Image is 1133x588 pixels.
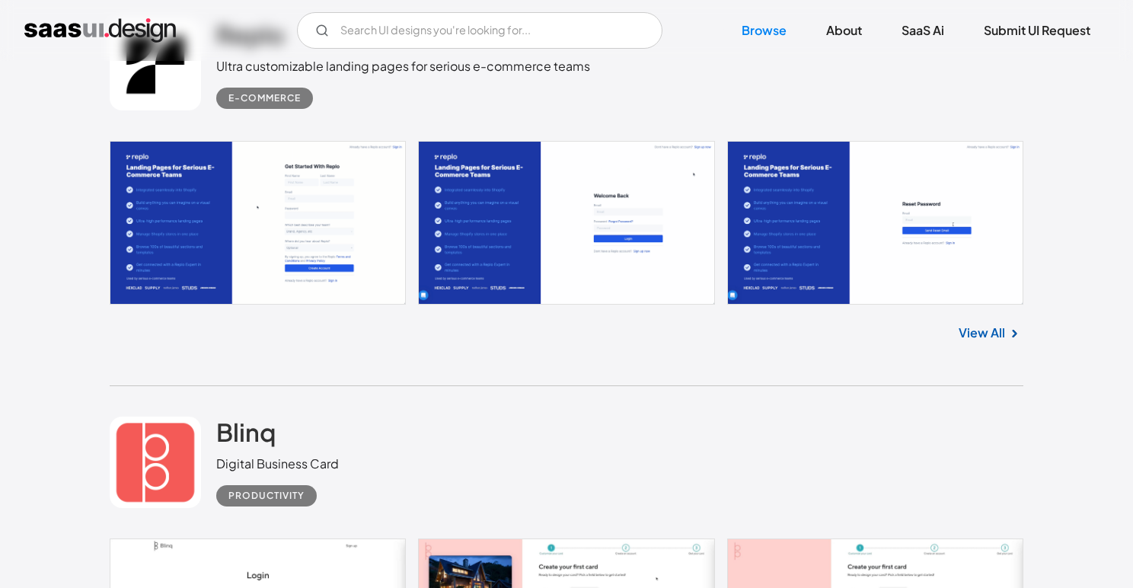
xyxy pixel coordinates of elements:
[228,487,305,505] div: Productivity
[24,18,176,43] a: home
[216,417,276,455] a: Blinq
[959,324,1005,342] a: View All
[808,14,880,47] a: About
[228,89,301,107] div: E-commerce
[216,455,339,473] div: Digital Business Card
[216,417,276,447] h2: Blinq
[883,14,962,47] a: SaaS Ai
[297,12,662,49] form: Email Form
[723,14,805,47] a: Browse
[965,14,1109,47] a: Submit UI Request
[216,57,590,75] div: Ultra customizable landing pages for serious e-commerce teams
[297,12,662,49] input: Search UI designs you're looking for...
